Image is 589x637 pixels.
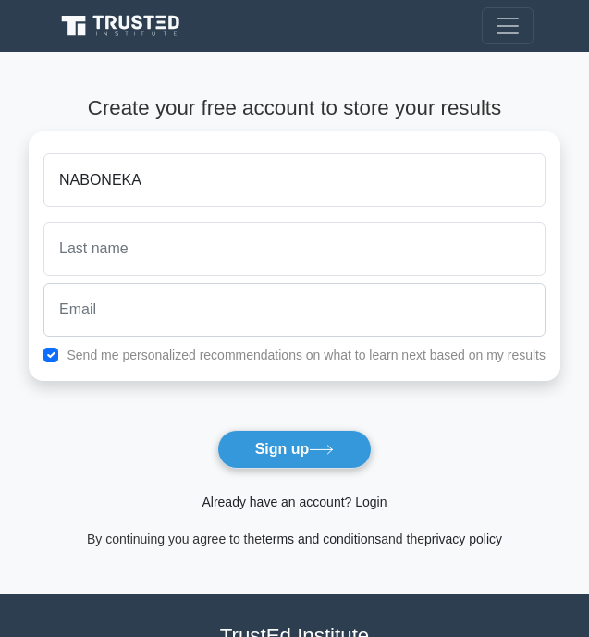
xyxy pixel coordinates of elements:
[43,283,546,337] input: Email
[67,348,546,362] label: Send me personalized recommendations on what to learn next based on my results
[202,495,387,509] a: Already have an account? Login
[482,7,534,44] button: Toggle navigation
[217,430,373,469] button: Sign up
[43,153,546,207] input: First name
[43,222,546,276] input: Last name
[262,532,381,546] a: terms and conditions
[18,528,571,550] div: By continuing you agree to the and the
[424,532,502,546] a: privacy policy
[29,96,560,121] h4: Create your free account to store your results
